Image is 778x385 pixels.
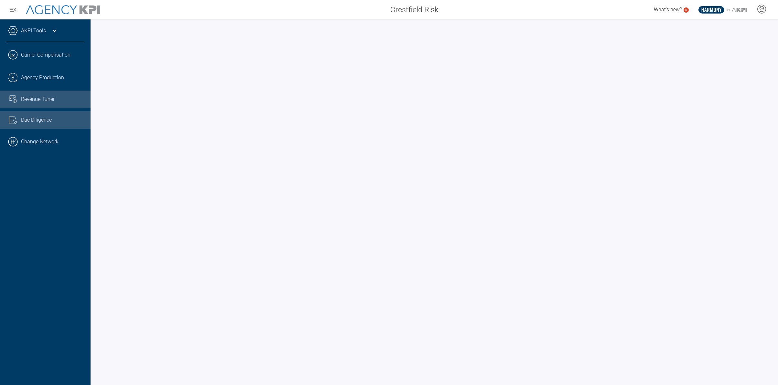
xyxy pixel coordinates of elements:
[685,8,687,12] text: 5
[26,5,100,15] img: AgencyKPI
[21,95,55,103] span: Revenue Tuner
[21,27,46,35] a: AKPI Tools
[390,4,438,16] span: Crestfield Risk
[654,6,682,13] span: What's new?
[21,116,52,124] span: Due Diligence
[21,74,64,82] span: Agency Production
[684,7,689,13] a: 5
